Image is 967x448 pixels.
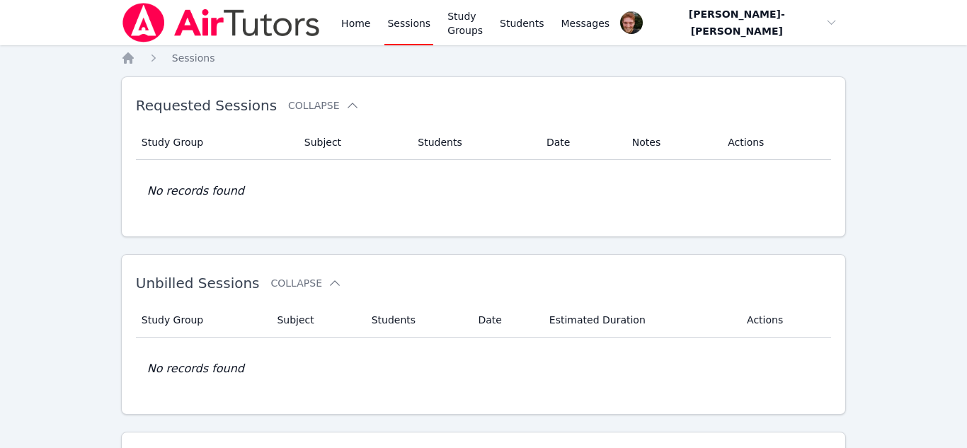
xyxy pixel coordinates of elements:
[719,125,831,160] th: Actions
[624,125,719,160] th: Notes
[136,160,832,222] td: No records found
[136,97,277,114] span: Requested Sessions
[121,51,847,65] nav: Breadcrumb
[136,338,832,400] td: No records found
[121,3,321,42] img: Air Tutors
[288,98,359,113] button: Collapse
[541,303,738,338] th: Estimated Duration
[172,51,215,65] a: Sessions
[561,16,610,30] span: Messages
[136,275,260,292] span: Unbilled Sessions
[268,303,362,338] th: Subject
[363,303,470,338] th: Students
[271,276,342,290] button: Collapse
[409,125,538,160] th: Students
[469,303,540,338] th: Date
[538,125,624,160] th: Date
[172,52,215,64] span: Sessions
[738,303,831,338] th: Actions
[136,303,269,338] th: Study Group
[136,125,296,160] th: Study Group
[296,125,410,160] th: Subject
